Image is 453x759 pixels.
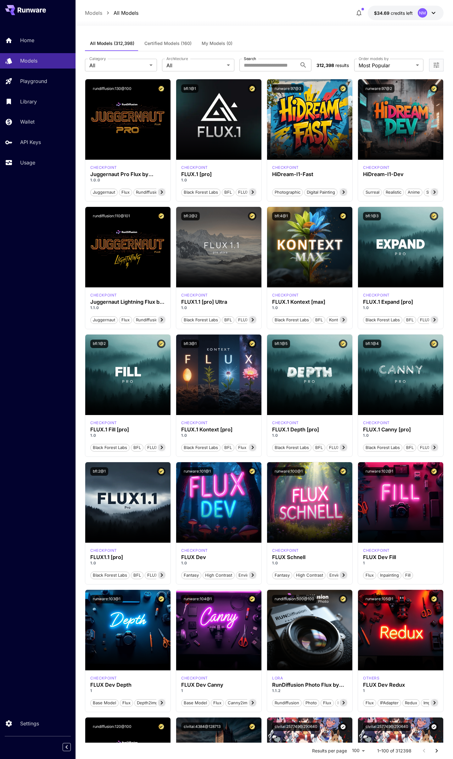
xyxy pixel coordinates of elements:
[211,699,224,707] button: Flux
[363,171,438,177] h3: HiDream-I1-Dev
[181,675,208,681] p: checkpoint
[90,443,130,452] button: Black Forest Labs
[90,420,117,426] div: fluxpro
[363,317,402,323] span: Black Forest Labs
[363,700,376,706] span: Flux
[272,700,301,706] span: rundiffusion
[403,571,413,579] button: Fill
[90,165,117,170] p: checkpoint
[339,595,347,603] button: Certified Model – Vetted for best performance and includes a commercial license.
[294,571,326,579] button: High Contrast
[363,572,376,579] span: Flux
[145,571,176,579] button: FLUX1.1 [pro]
[363,420,390,426] div: fluxpro
[248,84,256,93] button: Certified Model – Vetted for best performance and includes a commercial license.
[182,317,220,323] span: Black Forest Labs
[272,420,299,426] p: checkpoint
[363,84,394,93] button: runware:97@2
[236,445,265,451] span: Flux Kontext
[363,682,438,688] h3: FLUX Dev Redux
[272,675,283,681] p: lora
[430,340,438,348] button: Certified Model – Vetted for best performance and includes a commercial license.
[90,171,165,177] h3: Juggernaut Pro Flux by RunDiffusion
[181,699,210,707] button: Base model
[327,571,356,579] button: Environment
[363,316,402,324] button: Black Forest Labs
[272,427,347,433] h3: FLUX.1 Depth [pro]
[272,433,347,438] p: 1.0
[316,63,334,68] span: 312,398
[181,443,221,452] button: Black Forest Labs
[181,188,221,196] button: Black Forest Labs
[181,299,256,305] h3: FLUX1.1 [pro] Ultra
[203,571,235,579] button: High Contrast
[272,571,292,579] button: Fantasy
[377,571,401,579] button: Inpainting
[157,340,165,348] button: Certified Model – Vetted for best performance and includes a commercial license.
[433,61,440,69] button: Open more filters
[335,699,347,707] button: pro
[181,560,256,566] p: 1.0
[90,595,123,603] button: runware:103@1
[272,682,347,688] h3: RunDiffusion Photo Flux by RunDiffusion
[418,8,427,18] div: NM
[181,548,208,553] div: FLUX.1 D
[303,700,319,706] span: photo
[181,548,208,553] p: checkpoint
[272,675,283,681] div: FLUX.1 D
[383,188,404,196] button: Realistic
[181,305,256,311] p: 1.0
[89,62,147,69] span: All
[327,317,346,323] span: Kontext
[114,9,138,17] a: All Models
[363,212,381,220] button: bfl:1@3
[363,292,390,298] div: fluxpro
[90,467,108,476] button: bfl:2@1
[335,700,346,706] span: pro
[321,699,334,707] button: flux
[134,189,163,196] span: rundiffusion
[90,699,119,707] button: Base model
[90,299,165,305] h3: Juggernaut Lightning Flux by RunDiffusion
[363,188,382,196] button: Surreal
[272,292,299,298] p: checkpoint
[91,572,129,579] span: Black Forest Labs
[135,700,160,706] span: depth2img
[272,548,299,553] div: FLUX.1 S
[90,305,165,311] p: 1.1.0
[272,595,317,603] button: rundiffusion:500@100
[363,571,376,579] button: Flux
[350,746,367,755] div: 100
[305,189,337,196] span: Digital Painting
[90,427,165,433] div: FLUX.1 Fill [pro]
[182,700,209,706] span: Base model
[157,212,165,220] button: Certified Model – Vetted for best performance and includes a commercial license.
[131,445,143,451] span: BFL
[404,316,416,324] button: BFL
[248,595,256,603] button: Certified Model – Vetted for best performance and includes a commercial license.
[90,554,165,560] h3: FLUX1.1 [pro]
[20,118,35,125] p: Wallet
[272,420,299,426] div: fluxpro
[272,572,292,579] span: Fantasy
[120,699,133,707] button: Flux
[404,443,416,452] button: BFL
[272,299,347,305] h3: FLUX.1 Kontext [max]
[272,560,347,566] p: 1.0
[359,62,413,69] span: Most Popular
[182,572,201,579] span: Fantasy
[272,723,320,731] button: civitai:257749@290640
[363,675,380,681] p: others
[120,700,133,706] span: Flux
[131,443,143,452] button: BFL
[90,177,165,183] p: 1.0.0
[363,675,380,681] div: FLUX.1 D
[182,189,220,196] span: Black Forest Labs
[363,595,396,603] button: runware:105@1
[272,188,303,196] button: Photographic
[131,571,143,579] button: BFL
